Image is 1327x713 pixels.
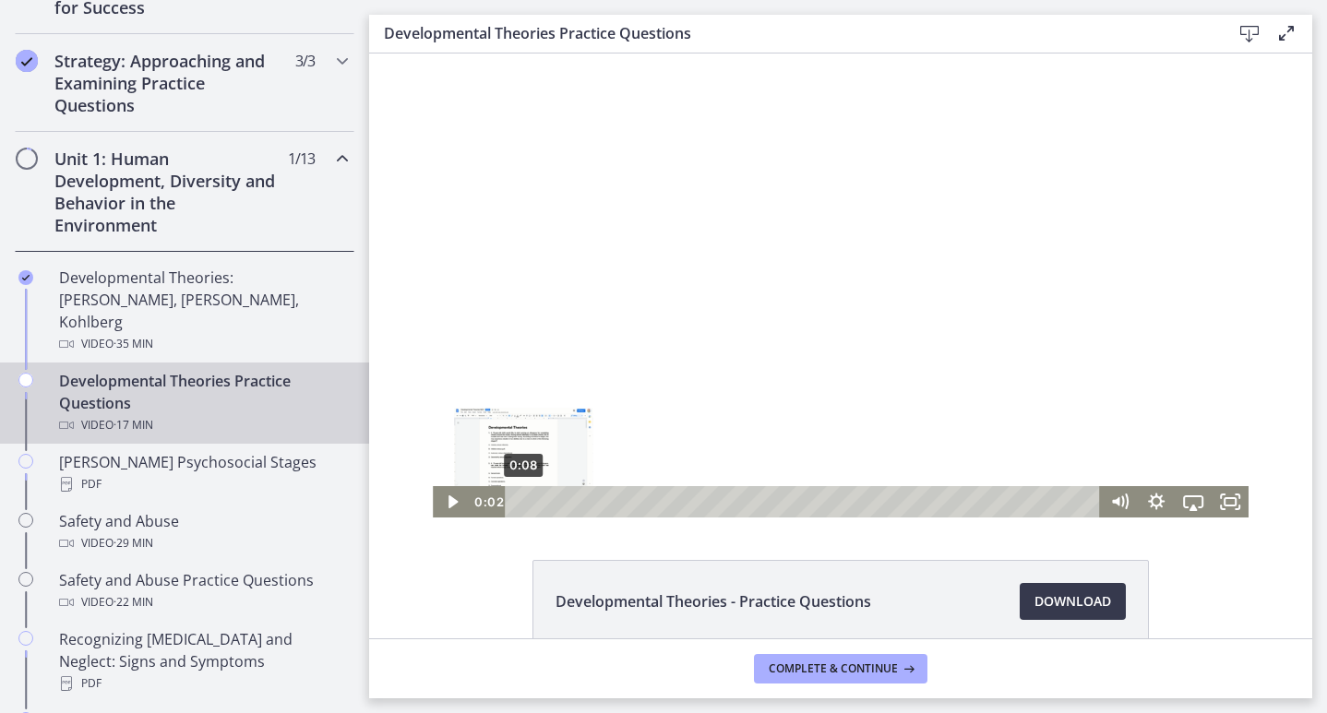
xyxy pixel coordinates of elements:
button: Complete & continue [754,654,927,683]
div: PDF [59,473,347,495]
iframe: Video Lesson [369,53,1312,517]
div: Safety and Abuse [59,510,347,554]
a: Download [1020,583,1126,620]
span: · 17 min [114,414,153,436]
i: Completed [18,270,33,285]
div: Safety and Abuse Practice Questions [59,569,347,613]
span: Download [1034,590,1111,612]
h3: Developmental Theories Practice Questions [384,22,1201,44]
div: [PERSON_NAME] Psychosocial Stages [59,451,347,495]
i: Completed [16,50,38,72]
div: Video [59,591,347,613]
span: Developmental Theories - Practice Questions [556,590,871,612]
h2: Strategy: Approaching and Examining Practice Questions [54,50,280,116]
span: 3 / 3 [295,50,315,72]
div: Developmental Theories Practice Questions [59,370,347,436]
button: Fullscreen [843,433,879,464]
button: Airplay [806,433,843,464]
span: 1 / 13 [288,148,315,170]
span: · 29 min [114,532,153,554]
div: Developmental Theories: [PERSON_NAME], [PERSON_NAME], Kohlberg [59,267,347,355]
div: Video [59,414,347,436]
div: PDF [59,672,347,695]
span: · 22 min [114,591,153,613]
div: Recognizing [MEDICAL_DATA] and Neglect: Signs and Symptoms [59,628,347,695]
span: · 35 min [114,333,153,355]
div: Video [59,532,347,554]
div: Video [59,333,347,355]
span: Complete & continue [769,661,898,676]
button: Mute [732,433,769,464]
h2: Unit 1: Human Development, Diversity and Behavior in the Environment [54,148,280,236]
button: Show settings menu [769,433,806,464]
